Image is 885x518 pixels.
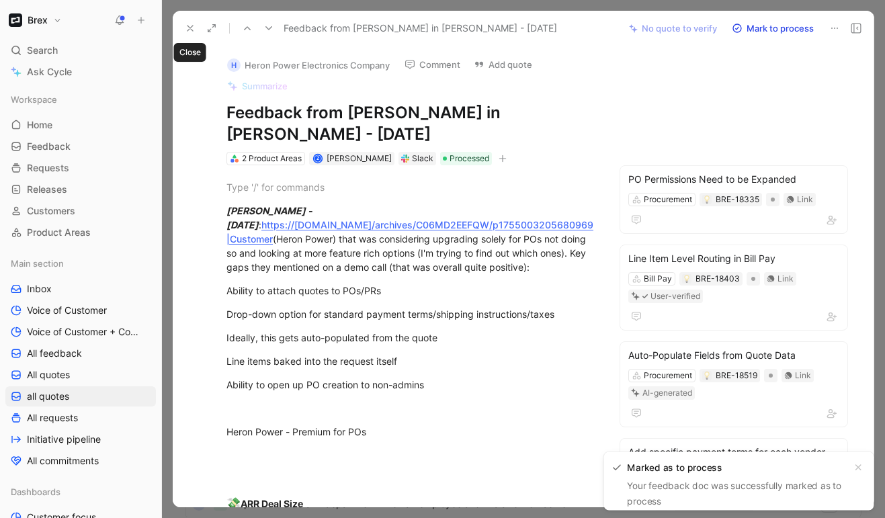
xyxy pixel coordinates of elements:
div: Bill Pay [644,272,672,286]
div: Ability to open up PO creation to non-admins [226,378,594,392]
div: Search [5,40,156,60]
a: Inbox [5,279,156,299]
button: 💡 [702,371,712,380]
span: All feedback [27,347,82,360]
div: Processed [440,152,492,165]
h1: Feedback from [PERSON_NAME] in [PERSON_NAME] - [DATE] [226,102,594,145]
div: Link [777,272,794,286]
button: Comment [398,55,466,74]
span: Summarize [242,80,288,92]
a: Voice of Customer [5,300,156,320]
div: Link [797,193,813,206]
div: AI-generated [642,386,692,400]
div: Close [174,43,206,62]
a: Customers [5,201,156,221]
span: Ask Cycle [27,64,72,80]
div: Procurement [644,369,692,382]
a: https://[DOMAIN_NAME]/archives/C06MD2EEFQW/p1755003205680969|Customer [226,219,593,245]
a: Releases [5,179,156,200]
div: Line items baked into the request itself [226,354,594,368]
span: Inbox [27,282,52,296]
div: Dashboards [5,482,156,502]
div: PO Permissions Need to be Expanded [628,171,839,187]
a: Initiative pipeline [5,429,156,449]
div: Z [314,155,321,162]
div: Add specific payment terms for each vendor [628,444,839,460]
span: Voice of Customer + Commercial NRR Feedback [27,325,143,339]
strong: ARR Deal Size [241,498,303,509]
div: Auto-Populate Fields from Quote Data [628,347,839,363]
span: Product Areas [27,226,91,239]
span: all quotes [27,390,69,403]
div: Marked as to process [627,460,845,475]
span: All requests [27,411,78,425]
a: All commitments [5,451,156,471]
button: Add quote [468,55,538,74]
div: Ideally, this gets auto-populated from the quote [226,331,594,345]
div: Heron Power - Premium for POs [226,425,594,439]
div: Main sectionInboxVoice of CustomerVoice of Customer + Commercial NRR FeedbackAll feedbackAll quot... [5,253,156,471]
button: 💡 [702,195,712,204]
span: Customers [27,204,75,218]
img: 💡 [703,372,711,380]
div: Slack [412,152,433,165]
span: Feedback [27,140,71,153]
div: 2 Product Areas [242,152,302,165]
div: H [227,58,241,72]
span: Processed [450,152,489,165]
div: : (Heron Power) that was considering upgrading solely for POs not doing so and looking at more fe... [226,204,594,274]
a: Voice of Customer + Commercial NRR Feedback [5,322,156,342]
span: Your feedback doc was successfully marked as to process [627,480,841,507]
a: All requests [5,408,156,428]
div: BRE-18335 [716,193,759,206]
div: Link [795,369,811,382]
div: Procurement [644,193,692,206]
span: Main section [11,257,64,270]
button: No quote to verify [623,19,723,38]
h1: Brex [28,14,48,26]
span: Search [27,42,58,58]
button: Mark to process [726,19,820,38]
a: All feedback [5,343,156,363]
span: Voice of Customer [27,304,107,317]
span: Feedback from [PERSON_NAME] in [PERSON_NAME] - [DATE] [284,20,557,36]
img: 💡 [683,275,691,283]
div: Drop-down option for standard payment terms/shipping instructions/taxes [226,307,594,321]
div: Line Item Level Routing in Bill Pay [628,251,839,267]
span: Releases [27,183,67,196]
button: Summarize [221,77,294,95]
a: Product Areas [5,222,156,243]
div: Workspace [5,89,156,110]
span: All quotes [27,368,70,382]
span: Home [27,118,52,132]
span: Initiative pipeline [27,433,101,446]
a: all quotes [5,386,156,406]
button: HHeron Power Electronics Company [221,55,396,75]
a: Ask Cycle [5,62,156,82]
button: 💡 [682,274,691,284]
a: All quotes [5,365,156,385]
span: 💸 [226,497,241,510]
span: Requests [27,161,69,175]
span: All commitments [27,454,99,468]
a: Feedback [5,136,156,157]
img: 💡 [703,196,711,204]
em: [PERSON_NAME] - [DATE] [226,205,314,230]
div: BRE-18519 [716,369,757,382]
div: Main section [5,253,156,273]
div: BRE-18403 [696,272,740,286]
div: Ability to attach quotes to POs/PRs [226,284,594,298]
span: [PERSON_NAME] [327,153,392,163]
img: Brex [9,13,22,27]
a: Requests [5,158,156,178]
div: User-verified [650,290,700,303]
span: Dashboards [11,485,60,499]
button: BrexBrex [5,11,65,30]
a: Home [5,115,156,135]
span: Workspace [11,93,57,106]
